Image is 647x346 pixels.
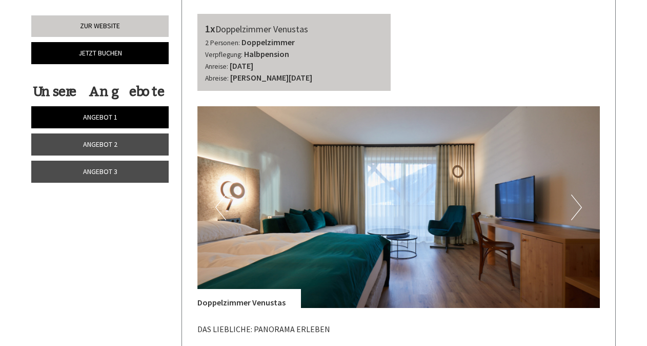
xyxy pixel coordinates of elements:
[241,37,295,47] b: Doppelzimmer
[205,22,383,36] div: Doppelzimmer Venustas
[197,106,600,308] img: image
[83,112,117,122] span: Angebot 1
[31,82,166,101] div: Unsere Angebote
[215,195,226,220] button: Previous
[31,15,169,37] a: Zur Website
[244,49,289,59] b: Halbpension
[31,42,169,64] a: Jetzt buchen
[230,72,312,83] b: [PERSON_NAME][DATE]
[205,62,228,71] small: Anreise:
[205,39,240,47] small: 2 Personen:
[197,289,301,309] div: Doppelzimmer Venustas
[230,61,253,71] b: [DATE]
[205,50,242,59] small: Verpflegung:
[205,22,215,35] b: 1x
[571,195,582,220] button: Next
[83,140,117,149] span: Angebot 2
[83,167,117,176] span: Angebot 3
[205,74,229,83] small: Abreise:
